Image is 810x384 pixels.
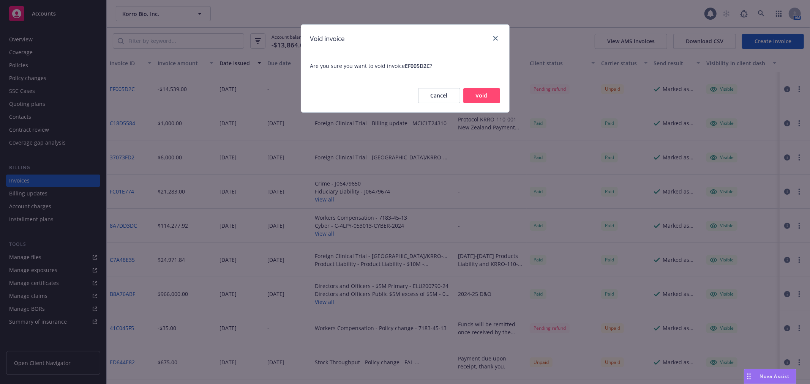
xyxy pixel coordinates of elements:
a: close [491,34,500,43]
button: Cancel [418,88,460,103]
button: Nova Assist [744,369,796,384]
span: EF005D2C [405,62,430,69]
span: Are you sure you want to void invoice ? [301,53,509,79]
span: Nova Assist [760,373,790,379]
button: Void [463,88,500,103]
div: Drag to move [744,369,754,384]
h1: Void invoice [310,34,345,44]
